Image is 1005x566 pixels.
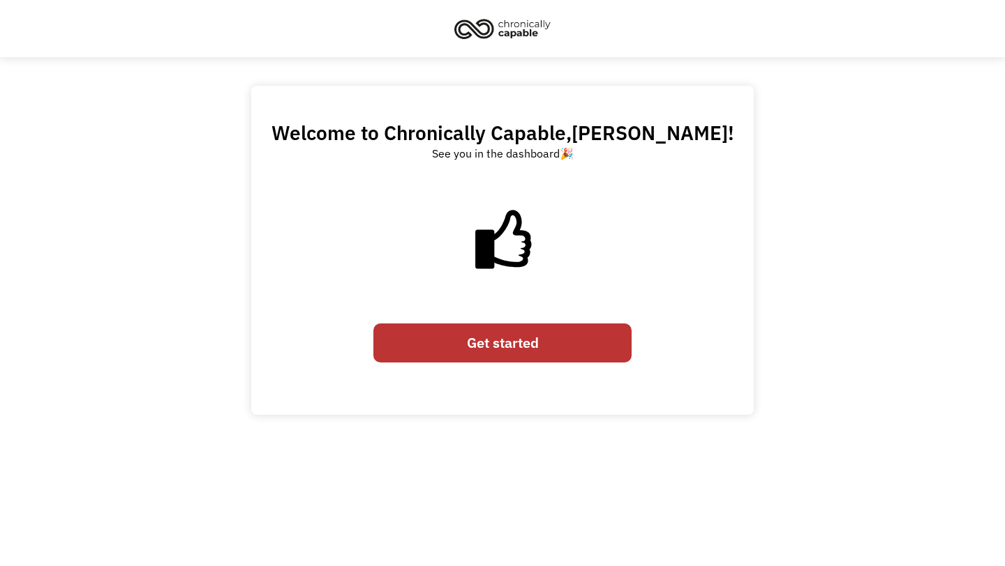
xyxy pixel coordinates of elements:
form: Email Form [373,316,632,369]
img: Chronically Capable logo [450,13,555,44]
a: Get started [373,323,632,362]
h2: Welcome to Chronically Capable, ! [271,121,734,145]
div: See you in the dashboard [432,145,574,162]
span: [PERSON_NAME] [572,120,728,146]
a: 🎉 [560,146,574,160]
